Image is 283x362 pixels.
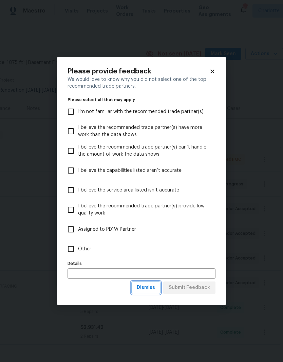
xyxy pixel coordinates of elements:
label: Details [68,262,215,266]
span: I believe the capabilities listed aren’t accurate [78,167,182,174]
legend: Please select all that may apply [68,98,215,102]
div: We would love to know why you did not select one of the top recommended trade partners. [68,76,215,90]
span: I’m not familiar with the recommended trade partner(s) [78,108,204,115]
button: Dismiss [131,281,161,294]
span: Other [78,246,91,253]
span: I believe the recommended trade partner(s) provide low quality work [78,203,210,217]
span: Assigned to PD1W Partner [78,226,136,233]
span: I believe the recommended trade partner(s) have more work than the data shows [78,124,210,138]
span: Dismiss [137,284,155,292]
h2: Please provide feedback [68,68,209,75]
span: I believe the recommended trade partner(s) can’t handle the amount of work the data shows [78,144,210,158]
span: I believe the service area listed isn’t accurate [78,187,179,194]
